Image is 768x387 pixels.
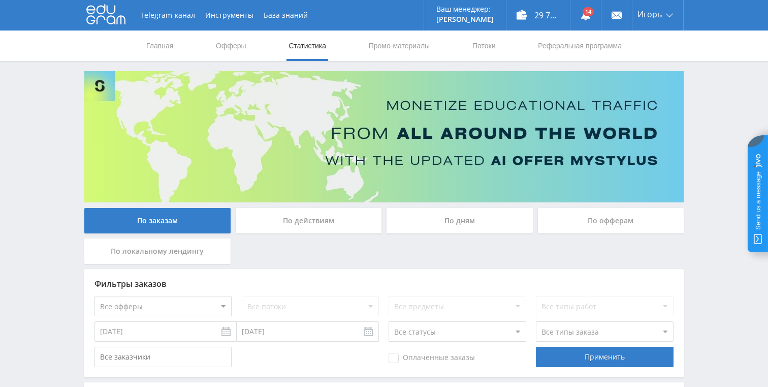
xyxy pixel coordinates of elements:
a: Реферальная программа [537,31,623,61]
p: [PERSON_NAME] [436,15,494,23]
input: Все заказчики [94,347,232,367]
div: По действиям [236,208,382,233]
div: По заказам [84,208,231,233]
a: Потоки [471,31,497,61]
a: Статистика [287,31,327,61]
span: Игорь [637,10,662,18]
div: Фильтры заказов [94,279,674,288]
a: Промо-материалы [368,31,431,61]
p: Ваш менеджер: [436,5,494,13]
div: По дням [387,208,533,233]
div: Применить [536,347,673,367]
div: По офферам [538,208,684,233]
a: Офферы [215,31,247,61]
span: Оплаченные заказы [389,353,475,363]
div: По локальному лендингу [84,239,231,264]
a: Главная [145,31,174,61]
img: Banner [84,71,684,202]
